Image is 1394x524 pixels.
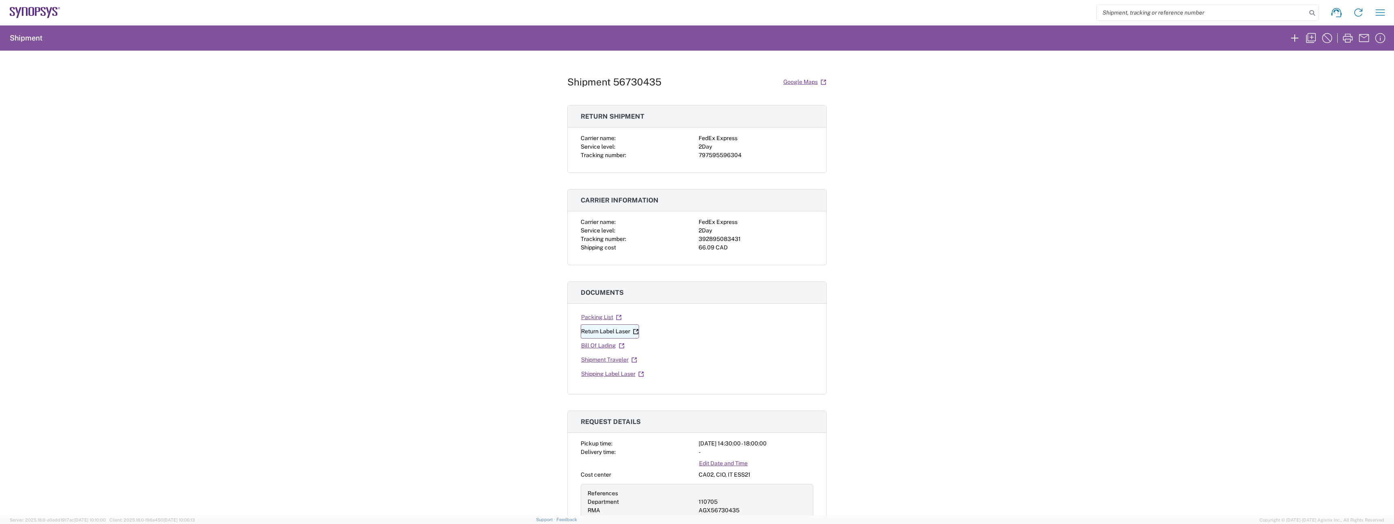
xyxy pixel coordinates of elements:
[699,235,813,243] div: 392895083431
[536,517,556,522] a: Support
[74,518,106,522] span: [DATE] 10:10:00
[699,243,813,252] div: 66.09 CAD
[699,151,813,160] div: 797595596304
[699,218,813,226] div: FedEx Express
[1259,516,1384,524] span: Copyright © [DATE]-[DATE] Agistix Inc., All Rights Reserved
[109,518,195,522] span: Client: 2025.18.0-198a450
[581,289,624,296] span: Documents
[1097,5,1306,20] input: Shipment, tracking or reference number
[581,367,644,381] a: Shipping Label Laser
[567,76,661,88] h1: Shipment 56730435
[581,353,637,367] a: Shipment Traveler
[581,418,641,426] span: Request details
[699,143,813,151] div: 2Day
[581,196,659,204] span: Carrier information
[588,498,695,506] div: Department
[556,517,577,522] a: Feedback
[699,456,748,471] a: Edit Date and Time
[163,518,195,522] span: [DATE] 10:06:13
[10,33,43,43] h2: Shipment
[699,515,806,523] div: CPU612529152482
[581,449,616,455] span: Delivery time:
[581,219,616,225] span: Carrier name:
[699,439,813,448] div: [DATE] 14:30:00 - 18:00:00
[581,324,639,339] a: Return Label Laser
[588,515,695,523] div: Pickup Request
[581,113,644,120] span: Return shipment
[581,440,612,447] span: Pickup time:
[581,471,611,478] span: Cost center
[699,498,806,506] div: 110705
[581,236,626,242] span: Tracking number:
[588,490,618,496] span: References
[581,152,626,158] span: Tracking number:
[581,339,625,353] a: Bill Of Lading
[581,143,615,150] span: Service level:
[581,244,616,251] span: Shipping cost
[699,134,813,143] div: FedEx Express
[581,135,616,141] span: Carrier name:
[783,75,827,89] a: Google Maps
[10,518,106,522] span: Server: 2025.18.0-a0edd1917ac
[699,471,813,479] div: CA02, CIO, IT ESS21
[581,310,622,324] a: Packing List
[581,227,615,234] span: Service level:
[699,448,813,456] div: -
[699,506,806,515] div: AGX56730435
[699,226,813,235] div: 2Day
[588,506,695,515] div: RMA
